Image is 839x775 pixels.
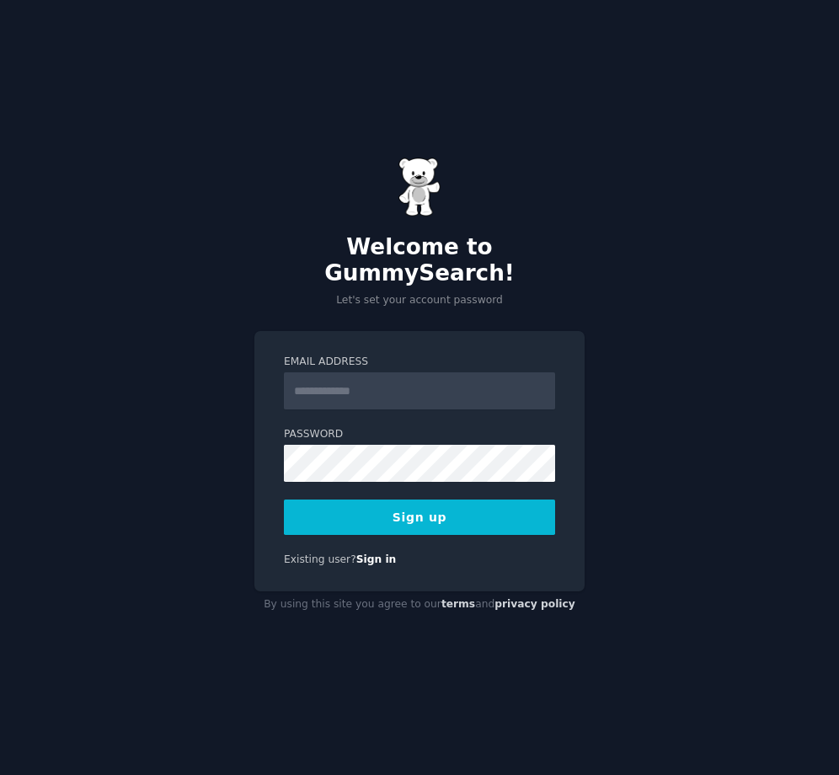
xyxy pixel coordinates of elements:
[254,591,585,618] div: By using this site you agree to our and
[494,598,575,610] a: privacy policy
[254,293,585,308] p: Let's set your account password
[254,234,585,287] h2: Welcome to GummySearch!
[441,598,475,610] a: terms
[284,553,356,565] span: Existing user?
[356,553,397,565] a: Sign in
[284,427,555,442] label: Password
[284,355,555,370] label: Email Address
[398,158,441,216] img: Gummy Bear
[284,500,555,535] button: Sign up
